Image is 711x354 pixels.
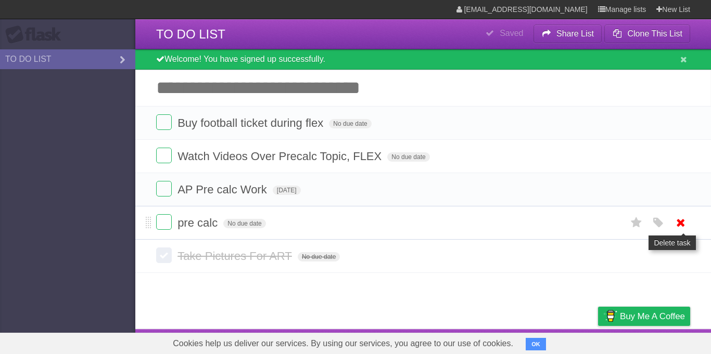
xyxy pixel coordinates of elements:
span: Buy me a coffee [620,307,685,325]
div: Welcome! You have signed up successfully. [135,49,711,70]
img: Buy me a coffee [603,307,617,325]
b: Share List [556,29,594,38]
span: AP Pre calc Work [177,183,270,196]
span: No due date [298,252,340,261]
a: Suggest a feature [625,332,690,351]
a: Privacy [585,332,612,351]
a: About [460,332,481,351]
a: Terms [549,332,572,351]
span: Buy football ticket during flex [177,116,326,129]
span: No due date [387,152,429,162]
button: Share List [534,24,602,43]
span: No due date [223,219,265,228]
b: Saved [500,29,523,37]
a: Buy me a coffee [598,307,690,326]
label: Star task [627,214,646,231]
label: Done [156,181,172,196]
button: OK [526,338,546,350]
span: Take Pictures For ART [177,250,295,263]
label: Done [156,214,172,230]
b: Clone This List [627,29,682,38]
span: TO DO LIST [156,27,225,41]
label: Done [156,148,172,163]
span: Cookies help us deliver our services. By using our services, you agree to our use of cookies. [162,333,524,354]
span: No due date [329,119,371,128]
span: pre calc [177,216,220,229]
span: Watch Videos Over Precalc Topic, FLEX [177,150,384,163]
label: Done [156,114,172,130]
span: [DATE] [273,186,301,195]
a: Developers [494,332,536,351]
button: Clone This List [604,24,690,43]
label: Done [156,247,172,263]
div: Flask [5,25,68,44]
